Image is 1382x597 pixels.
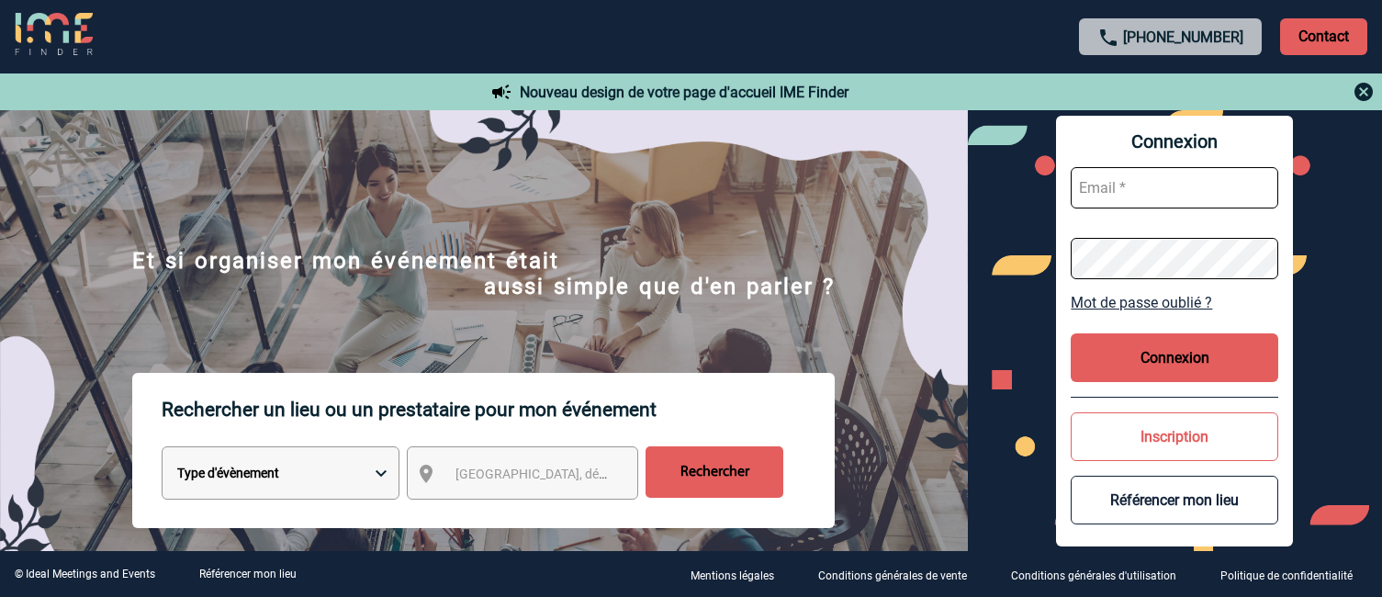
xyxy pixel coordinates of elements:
input: Rechercher [646,446,783,498]
span: [GEOGRAPHIC_DATA], département, région... [455,467,711,481]
button: Inscription [1071,412,1278,461]
p: Rechercher un lieu ou un prestataire pour mon événement [162,373,835,446]
a: Conditions générales de vente [803,566,996,583]
img: call-24-px.png [1097,27,1119,49]
p: Contact [1280,18,1367,55]
span: Connexion [1071,130,1278,152]
a: Mentions légales [676,566,803,583]
a: [PHONE_NUMBER] [1123,28,1243,46]
input: Email * [1071,167,1278,208]
button: Référencer mon lieu [1071,476,1278,524]
a: Politique de confidentialité [1206,566,1382,583]
p: Conditions générales d'utilisation [1011,569,1176,582]
a: Conditions générales d'utilisation [996,566,1206,583]
p: Mentions légales [691,569,774,582]
a: Mot de passe oublié ? [1071,294,1278,311]
p: Conditions générales de vente [818,569,967,582]
button: Connexion [1071,333,1278,382]
a: Référencer mon lieu [199,568,297,580]
div: © Ideal Meetings and Events [15,568,155,580]
p: Politique de confidentialité [1220,569,1353,582]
